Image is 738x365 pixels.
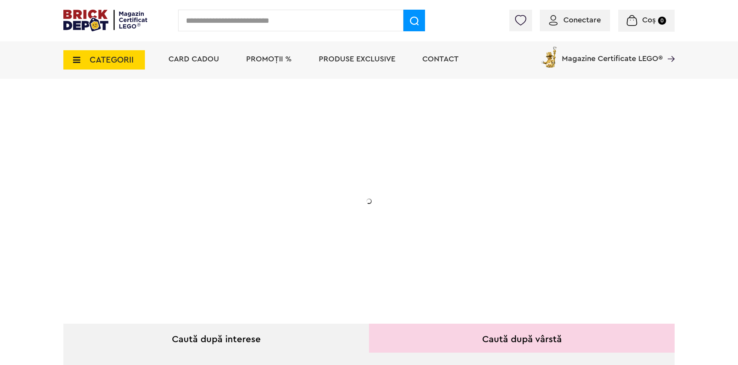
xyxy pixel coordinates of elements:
[168,55,219,63] a: Card Cadou
[369,324,675,353] div: Caută după vârstă
[658,17,666,25] small: 0
[118,241,273,251] div: Află detalii
[562,45,663,63] span: Magazine Certificate LEGO®
[63,324,369,353] div: Caută după interese
[118,191,273,224] h2: Seria de sărbători: Fantomă luminoasă. Promoția este valabilă în perioada [DATE] - [DATE].
[246,55,292,63] a: PROMOȚII %
[663,45,675,53] a: Magazine Certificate LEGO®
[90,56,134,64] span: CATEGORII
[422,55,459,63] a: Contact
[319,55,395,63] a: Produse exclusive
[563,16,601,24] span: Conectare
[118,156,273,183] h1: Cadou VIP 40772
[549,16,601,24] a: Conectare
[642,16,656,24] span: Coș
